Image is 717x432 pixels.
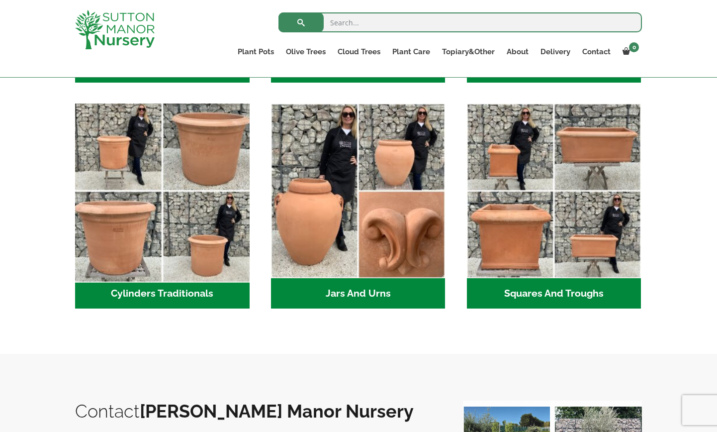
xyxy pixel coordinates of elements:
[75,278,250,309] h2: Cylinders Traditionals
[467,104,641,309] a: Visit product category Squares And Troughs
[75,10,155,49] img: logo
[501,45,535,59] a: About
[140,401,414,422] b: [PERSON_NAME] Manor Nursery
[271,104,446,309] a: Visit product category Jars And Urns
[271,104,446,278] img: Jars And Urns
[467,278,641,309] h2: Squares And Troughs
[535,45,576,59] a: Delivery
[576,45,617,59] a: Contact
[278,12,642,32] input: Search...
[617,45,642,59] a: 0
[280,45,332,59] a: Olive Trees
[332,45,386,59] a: Cloud Trees
[386,45,436,59] a: Plant Care
[75,401,443,422] h2: Contact
[629,42,639,52] span: 0
[232,45,280,59] a: Plant Pots
[71,100,254,283] img: Cylinders Traditionals
[271,278,446,309] h2: Jars And Urns
[436,45,501,59] a: Topiary&Other
[75,104,250,309] a: Visit product category Cylinders Traditionals
[467,104,641,278] img: Squares And Troughs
